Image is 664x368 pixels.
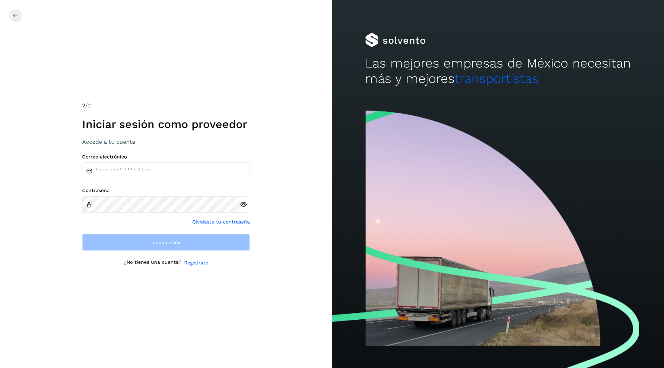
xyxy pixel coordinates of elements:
[184,259,208,267] a: Regístrate
[82,139,250,145] h3: Accede a tu cuenta
[124,259,181,267] p: ¿No tienes una cuenta?
[82,102,85,109] span: 2
[82,187,250,193] label: Contraseña
[82,234,250,251] button: Inicia sesión
[82,118,250,131] h1: Iniciar sesión como proveedor
[192,218,250,226] a: Olvidaste tu contraseña
[455,71,539,86] span: transportistas
[82,101,250,110] div: /2
[151,240,181,245] span: Inicia sesión
[82,154,250,160] label: Correo electrónico
[365,56,631,87] h2: Las mejores empresas de México necesitan más y mejores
